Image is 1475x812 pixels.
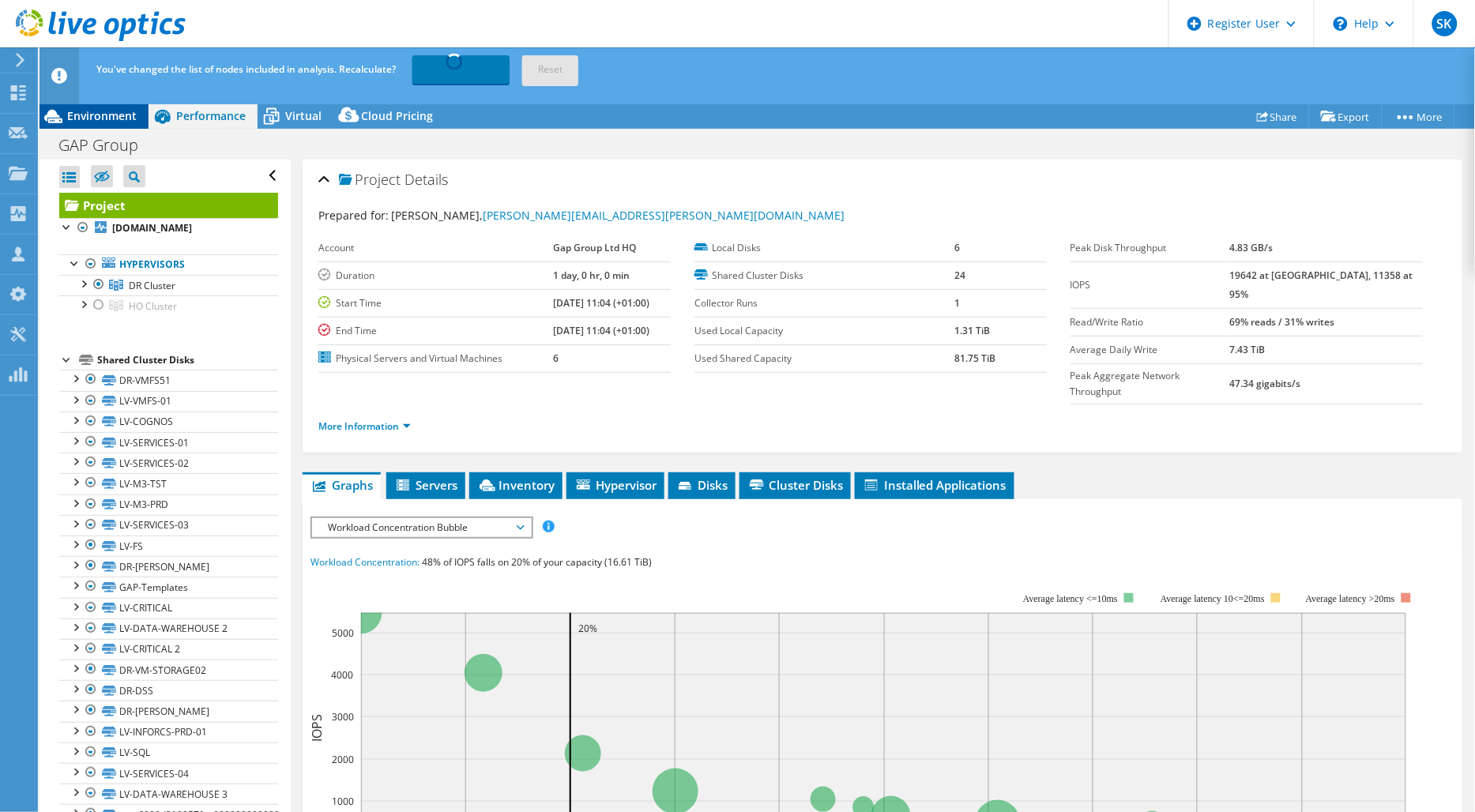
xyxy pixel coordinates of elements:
b: Gap Group Ltd HQ [553,241,636,254]
svg: \n [1334,17,1348,31]
label: Prepared for: [318,208,389,223]
b: 19642 at [GEOGRAPHIC_DATA], 11358 at 95% [1229,269,1413,301]
a: GAP-Templates [59,577,278,597]
a: Export [1309,104,1383,129]
span: Inventory [477,477,555,493]
a: Project [59,193,278,218]
span: Workload Concentration: [310,555,420,569]
a: LV-DATA-WAREHOUSE 2 [59,618,278,639]
span: You've changed the list of nodes included in analysis. Recalculate? [96,62,396,76]
text: IOPS [308,714,325,742]
span: Graphs [310,477,373,493]
b: 6 [955,241,961,254]
b: 69% reads / 31% writes [1229,315,1334,329]
text: Average latency >20ms [1306,593,1395,604]
span: Disks [676,477,728,493]
a: [DOMAIN_NAME] [59,218,278,239]
a: LV-VMFS-01 [59,391,278,412]
a: LV-CRITICAL [59,598,278,618]
a: LV-M3-TST [59,473,278,494]
b: 6 [553,351,559,365]
tspan: Average latency <=10ms [1023,593,1118,604]
label: Local Disks [694,240,955,256]
span: Virtual [285,108,322,123]
a: More Information [318,419,411,433]
span: SK [1432,11,1458,36]
b: 24 [955,269,966,282]
text: 20% [578,622,597,635]
a: DR-DSS [59,680,278,701]
label: Used Shared Capacity [694,351,955,367]
b: 1 day, 0 hr, 0 min [553,269,630,282]
span: Installed Applications [863,477,1007,493]
span: Cloud Pricing [361,108,433,123]
b: [DOMAIN_NAME] [112,221,192,235]
a: LV-SERVICES-02 [59,453,278,473]
h1: GAP Group [51,137,163,154]
a: LV-DATA-WAREHOUSE 3 [59,784,278,804]
text: 3000 [332,710,354,724]
span: Project [339,172,401,188]
text: 4000 [331,668,353,682]
a: LV-SERVICES-04 [59,763,278,784]
span: Performance [176,108,246,123]
span: Workload Concentration Bubble [320,518,523,537]
a: Hypervisors [59,254,278,275]
a: DR-[PERSON_NAME] [59,556,278,577]
a: DR-VMFS51 [59,370,278,390]
label: Shared Cluster Disks [694,268,955,284]
span: 48% of IOPS falls on 20% of your capacity (16.61 TiB) [422,555,652,569]
text: 1000 [332,795,354,808]
text: 5000 [332,626,354,640]
a: LV-FS [59,536,278,556]
tspan: Average latency 10<=20ms [1161,593,1265,604]
a: LV-SERVICES-03 [59,515,278,536]
label: Account [318,240,553,256]
label: Duration [318,268,553,284]
label: End Time [318,323,553,339]
label: Start Time [318,295,553,311]
b: 4.83 GB/s [1229,241,1273,254]
a: LV-SERVICES-01 [59,432,278,453]
span: Details [404,170,448,189]
a: Share [1245,104,1310,129]
a: LV-INFORCS-PRD-01 [59,722,278,742]
a: Recalculating... [412,55,510,84]
b: 47.34 gigabits/s [1229,377,1300,390]
label: Physical Servers and Virtual Machines [318,351,553,367]
label: Used Local Capacity [694,323,955,339]
b: 81.75 TiB [955,351,996,365]
b: 1 [955,296,961,310]
span: Servers [394,477,457,493]
text: 2000 [332,753,354,766]
div: Shared Cluster Disks [97,351,278,370]
a: DR-[PERSON_NAME] [59,701,278,721]
b: [DATE] 11:04 (+01:00) [553,324,649,337]
a: LV-SQL [59,742,278,763]
label: Average Daily Write [1071,342,1229,358]
b: [DATE] 11:04 (+01:00) [553,296,649,310]
a: DR-VM-STORAGE02 [59,660,278,680]
label: IOPS [1071,277,1229,293]
span: [PERSON_NAME], [391,208,845,223]
label: Peak Aggregate Network Throughput [1071,368,1229,400]
a: LV-COGNOS [59,412,278,432]
a: More [1382,104,1455,129]
label: Peak Disk Throughput [1071,240,1229,256]
a: [PERSON_NAME][EMAIL_ADDRESS][PERSON_NAME][DOMAIN_NAME] [483,208,845,223]
b: 1.31 TiB [955,324,991,337]
span: Hypervisor [574,477,657,493]
a: LV-CRITICAL 2 [59,639,278,660]
b: 7.43 TiB [1229,343,1265,356]
span: Cluster Disks [747,477,843,493]
span: HO Cluster [129,299,177,313]
a: DR Cluster [59,275,278,295]
span: Environment [67,108,137,123]
a: HO Cluster [59,295,278,316]
label: Collector Runs [694,295,955,311]
span: DR Cluster [129,279,175,292]
a: LV-M3-PRD [59,494,278,515]
label: Read/Write Ratio [1071,314,1229,330]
